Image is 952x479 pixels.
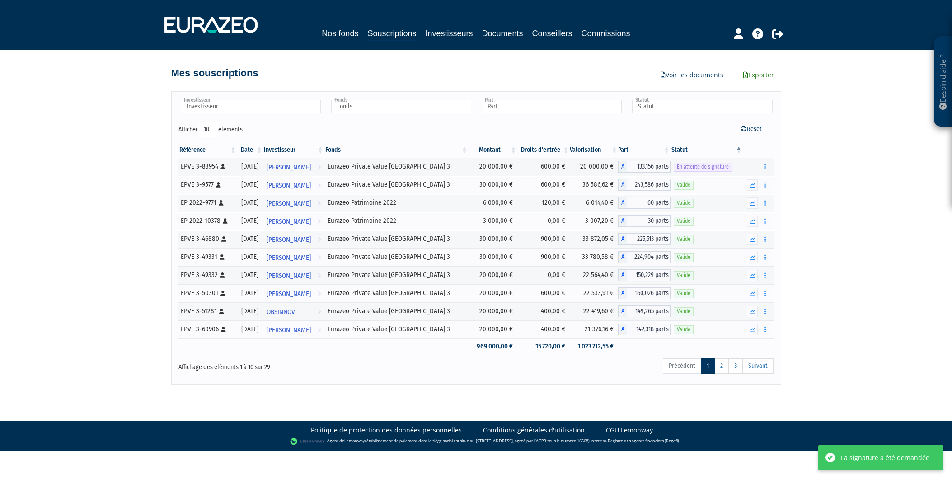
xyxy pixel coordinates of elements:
span: 224,904 parts [627,251,670,263]
div: [DATE] [240,180,260,189]
a: [PERSON_NAME] [263,194,324,212]
span: 243,586 parts [627,179,670,191]
span: En attente de signature [674,163,732,171]
i: Voir l'investisseur [318,213,321,230]
td: 30 000,00 € [468,248,517,266]
a: Nos fonds [322,27,358,40]
td: 0,00 € [517,212,570,230]
a: Conditions générales d'utilisation [483,426,585,435]
div: Eurazeo Private Value [GEOGRAPHIC_DATA] 3 [328,270,465,280]
td: 21 376,16 € [570,320,618,338]
div: A - Eurazeo Private Value Europe 3 [618,287,670,299]
div: [DATE] [240,270,260,280]
td: 6 000,00 € [468,194,517,212]
span: A [618,179,627,191]
div: EPVE 3-51281 [181,306,234,316]
div: Eurazeo Private Value [GEOGRAPHIC_DATA] 3 [328,288,465,298]
div: [DATE] [240,198,260,207]
i: [Français] Personne physique [220,272,225,278]
th: Statut : activer pour trier la colonne par ordre d&eacute;croissant [671,142,743,158]
div: EPVE 3-9577 [181,180,234,189]
td: 22 419,60 € [570,302,618,320]
p: Besoin d'aide ? [938,41,948,122]
a: Exporter [736,68,781,82]
span: A [618,287,627,299]
div: A - Eurazeo Patrimoine 2022 [618,215,670,227]
div: Eurazeo Patrimoine 2022 [328,216,465,225]
th: Valorisation: activer pour trier la colonne par ordre croissant [570,142,618,158]
span: A [618,215,627,227]
div: [DATE] [240,234,260,244]
td: 20 000,00 € [468,320,517,338]
td: 15 720,00 € [517,338,570,354]
td: 33 780,58 € [570,248,618,266]
a: CGU Lemonway [606,426,653,435]
span: [PERSON_NAME] [267,195,311,212]
div: [DATE] [240,288,260,298]
th: Date: activer pour trier la colonne par ordre croissant [237,142,263,158]
span: A [618,161,627,173]
i: Voir l'investisseur [318,195,321,212]
div: A - Eurazeo Private Value Europe 3 [618,161,670,173]
div: Eurazeo Private Value [GEOGRAPHIC_DATA] 3 [328,162,465,171]
th: Référence : activer pour trier la colonne par ordre croissant [178,142,237,158]
a: Commissions [582,27,630,40]
td: 600,00 € [517,176,570,194]
span: Valide [674,289,694,298]
th: Montant: activer pour trier la colonne par ordre croissant [468,142,517,158]
th: Investisseur: activer pour trier la colonne par ordre croissant [263,142,324,158]
a: Documents [482,27,523,40]
td: 900,00 € [517,230,570,248]
span: 150,026 parts [627,287,670,299]
span: 225,513 parts [627,233,670,245]
a: OBSINNOV [263,302,324,320]
span: Valide [674,199,694,207]
td: 22 533,91 € [570,284,618,302]
span: Valide [674,217,694,225]
td: 3 007,20 € [570,212,618,230]
div: EPVE 3-83954 [181,162,234,171]
div: [DATE] [240,252,260,262]
div: [DATE] [240,306,260,316]
td: 900,00 € [517,248,570,266]
i: Voir l'investisseur [318,268,321,284]
span: [PERSON_NAME] [267,322,311,338]
span: 149,265 parts [627,305,670,317]
a: [PERSON_NAME] [263,320,324,338]
span: A [618,251,627,263]
select: Afficheréléments [198,122,218,137]
span: Valide [674,325,694,334]
span: Valide [674,271,694,280]
i: [Français] Personne physique [223,218,228,224]
td: 120,00 € [517,194,570,212]
a: 2 [714,358,729,374]
div: [DATE] [240,216,260,225]
div: Eurazeo Private Value [GEOGRAPHIC_DATA] 3 [328,306,465,316]
div: EPVE 3-50301 [181,288,234,298]
span: 142,318 parts [627,324,670,335]
span: [PERSON_NAME] [267,159,311,176]
td: 1 023 712,55 € [570,338,618,354]
a: Voir les documents [655,68,729,82]
a: [PERSON_NAME] [263,248,324,266]
div: [DATE] [240,324,260,334]
a: [PERSON_NAME] [263,158,324,176]
td: 600,00 € [517,158,570,176]
span: [PERSON_NAME] [267,231,311,248]
div: A - Eurazeo Patrimoine 2022 [618,197,670,209]
div: Eurazeo Patrimoine 2022 [328,198,465,207]
div: EPVE 3-46880 [181,234,234,244]
div: A - Eurazeo Private Value Europe 3 [618,251,670,263]
td: 20 000,00 € [468,266,517,284]
span: [PERSON_NAME] [267,213,311,230]
div: A - Eurazeo Private Value Europe 3 [618,269,670,281]
label: Afficher éléments [178,122,243,137]
a: [PERSON_NAME] [263,212,324,230]
a: Souscriptions [367,27,416,41]
div: A - Eurazeo Private Value Europe 3 [618,179,670,191]
a: Suivant [742,358,774,374]
span: Valide [674,235,694,244]
div: EPVE 3-49332 [181,270,234,280]
td: 0,00 € [517,266,570,284]
div: EP 2022-9771 [181,198,234,207]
